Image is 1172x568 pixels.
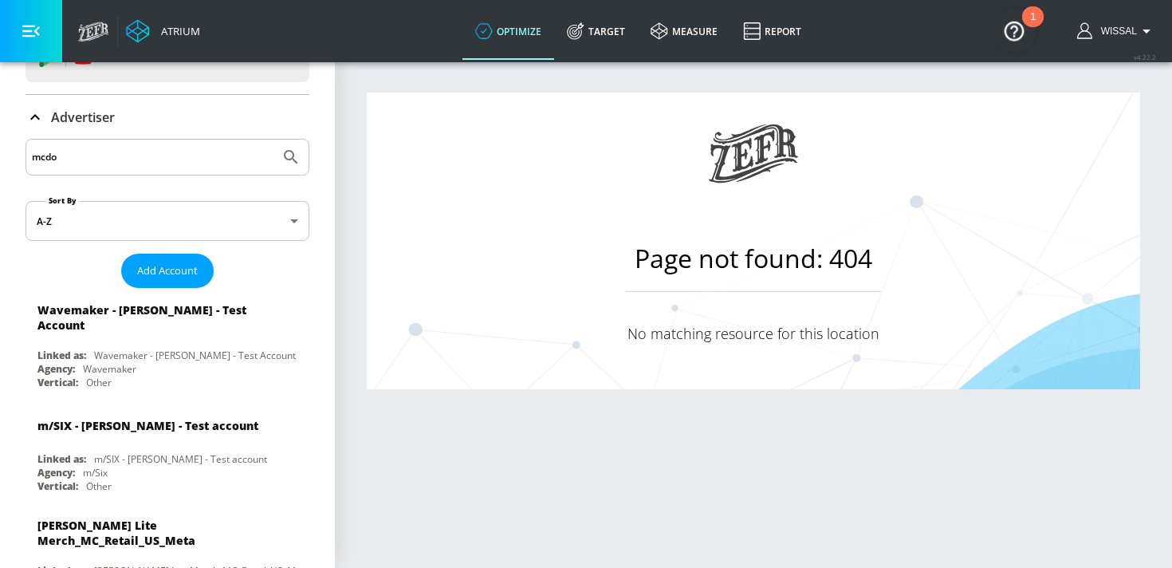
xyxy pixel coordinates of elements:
[86,479,112,493] div: Other
[37,362,75,376] div: Agency:
[121,254,214,288] button: Add Account
[554,2,638,60] a: Target
[37,452,86,466] div: Linked as:
[1095,26,1137,37] span: login as: wissal.elhaddaoui@zefr.com
[638,2,730,60] a: measure
[37,479,78,493] div: Vertical:
[37,302,283,333] div: Wavemaker - [PERSON_NAME] - Test Account
[45,195,80,206] label: Sort By
[37,418,258,433] div: m/SIX - [PERSON_NAME] - Test account
[26,406,309,497] div: m/SIX - [PERSON_NAME] - Test accountLinked as:m/SIX - [PERSON_NAME] - Test accountAgency:m/SixVer...
[26,294,309,393] div: Wavemaker - [PERSON_NAME] - Test AccountLinked as:Wavemaker - [PERSON_NAME] - Test AccountAgency:...
[992,8,1036,53] button: Open Resource Center, 1 new notification
[83,466,108,479] div: m/Six
[626,324,881,343] p: No matching resource for this location
[94,452,267,466] div: m/SIX - [PERSON_NAME] - Test account
[32,147,273,168] input: Search by name
[626,241,881,292] h1: Page not found: 404
[37,466,75,479] div: Agency:
[126,19,200,43] a: Atrium
[137,262,198,280] span: Add Account
[1030,17,1036,37] div: 1
[37,518,283,548] div: [PERSON_NAME] Lite Merch_MC_Retail_US_Meta
[462,2,554,60] a: optimize
[26,95,309,140] div: Advertiser
[730,2,814,60] a: Report
[155,24,200,38] div: Atrium
[86,376,112,389] div: Other
[26,201,309,241] div: A-Z
[1134,53,1156,61] span: v 4.22.2
[94,349,296,362] div: Wavemaker - [PERSON_NAME] - Test Account
[37,349,86,362] div: Linked as:
[51,108,115,126] p: Advertiser
[37,376,78,389] div: Vertical:
[273,140,309,175] button: Submit Search
[83,362,136,376] div: Wavemaker
[1077,22,1156,41] button: Wissal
